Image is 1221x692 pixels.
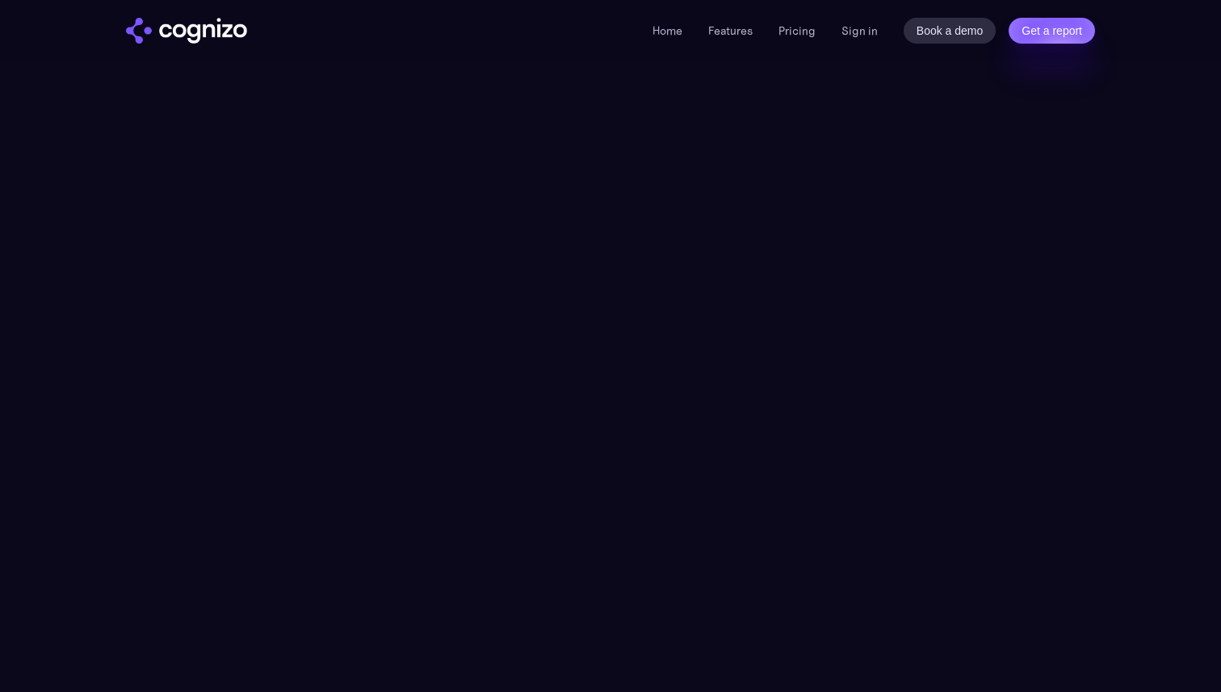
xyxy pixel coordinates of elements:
a: Sign in [841,21,878,40]
a: Book a demo [904,18,997,44]
a: Pricing [778,23,816,38]
a: Get a report [1009,18,1095,44]
img: cognizo logo [126,18,247,44]
a: Features [708,23,753,38]
a: Home [652,23,682,38]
